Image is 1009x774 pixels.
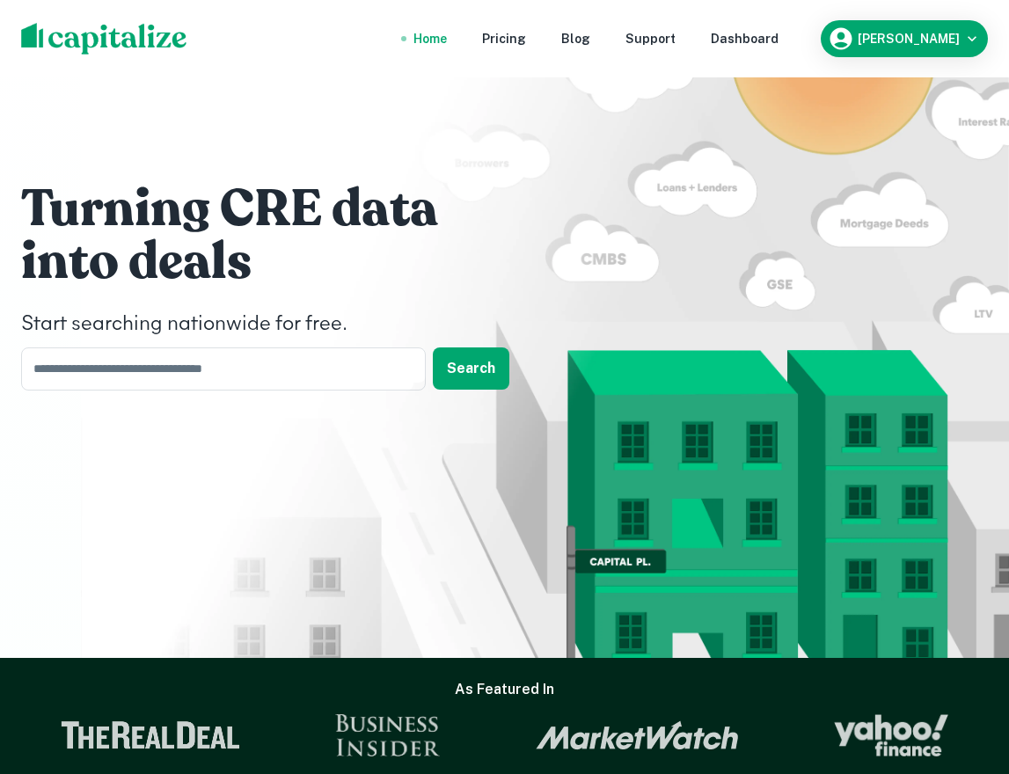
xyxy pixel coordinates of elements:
h1: Turning CRE data [21,178,549,242]
iframe: Chat Widget [921,577,1009,661]
a: Support [625,29,676,48]
img: The Real Deal [61,721,240,749]
img: Market Watch [536,720,739,750]
a: Dashboard [711,29,779,48]
button: Search [433,347,509,390]
a: Blog [561,29,590,48]
h4: Start searching nationwide for free. [21,309,549,340]
h1: into deals [21,230,549,295]
img: Yahoo Finance [834,714,948,756]
h6: As Featured In [455,679,554,700]
button: [PERSON_NAME] [821,20,988,57]
img: Business Insider [335,714,441,756]
h6: [PERSON_NAME] [858,33,960,45]
img: capitalize-logo.png [21,23,187,55]
a: Home [413,29,447,48]
a: Pricing [482,29,526,48]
